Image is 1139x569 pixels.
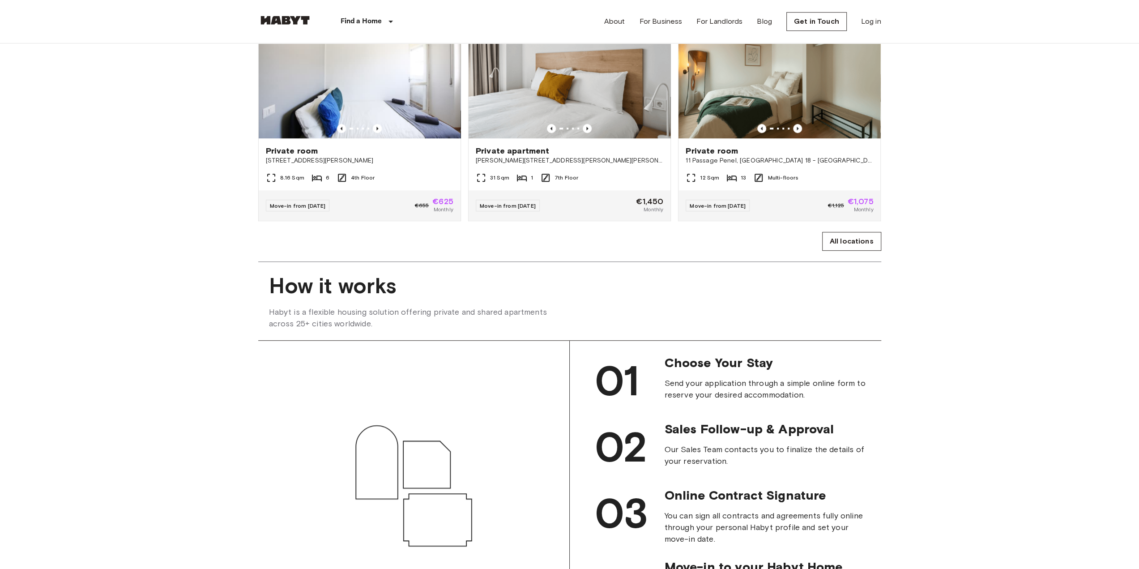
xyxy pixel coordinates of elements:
[595,422,648,472] span: 02
[326,174,329,182] span: 6
[665,488,867,503] span: Online Contract Signature
[853,205,873,214] span: Monthly
[476,156,663,165] span: [PERSON_NAME][STREET_ADDRESS][PERSON_NAME][PERSON_NAME]
[644,205,663,214] span: Monthly
[595,488,648,539] span: 03
[341,16,382,27] p: Find a Home
[686,156,873,165] span: 11 Passage Penel, [GEOGRAPHIC_DATA] 18 - [GEOGRAPHIC_DATA]
[280,174,304,182] span: 8.16 Sqm
[555,174,578,182] span: 7th Floor
[665,421,867,436] span: Sales Follow-up & Approval
[848,197,874,205] span: €1,075
[786,12,847,31] a: Get in Touch
[259,4,461,138] img: Marketing picture of unit IT-14-111-001-006
[665,444,867,467] span: Our Sales Team contacts you to finalize the details of your reservation.
[531,174,533,182] span: 1
[595,356,639,406] span: 01
[583,124,592,133] button: Previous image
[469,4,670,138] img: Marketing picture of unit ES-15-102-734-001
[266,156,453,165] span: [STREET_ADDRESS][PERSON_NAME]
[476,145,550,156] span: Private apartment
[468,3,671,221] a: Marketing picture of unit ES-15-102-734-001Previous imagePrevious image[GEOGRAPHIC_DATA]Private a...
[490,174,509,182] span: 31 Sqm
[480,202,536,209] span: Move-in from [DATE]
[828,201,844,210] span: €1,125
[678,3,881,221] a: Marketing picture of unit FR-18-011-001-012Previous imagePrevious image[GEOGRAPHIC_DATA]Private r...
[547,124,556,133] button: Previous image
[822,232,881,251] a: All locations
[337,124,346,133] button: Previous image
[665,377,867,401] span: Send your application through a simple online form to reserve your desired accommodation.
[432,197,453,205] span: €625
[351,174,375,182] span: 4th Floor
[741,174,746,182] span: 13
[757,124,766,133] button: Previous image
[700,174,719,182] span: 12 Sqm
[269,306,570,329] span: Habyt is a flexible housing solution offering private and shared apartments across 25+ cities wor...
[266,145,318,156] span: Private room
[639,16,682,27] a: For Business
[258,3,461,221] a: Marketing picture of unit IT-14-111-001-006Previous imagePrevious imageMilanPrivate room[STREET_A...
[678,4,880,138] img: Marketing picture of unit FR-18-011-001-012
[768,174,798,182] span: Multi-floors
[665,510,867,545] span: You can sign all contracts and agreements fully online through your personal Habyt profile and se...
[665,355,867,370] span: Choose Your Stay
[690,202,746,209] span: Move-in from [DATE]
[861,16,881,27] a: Log in
[793,124,802,133] button: Previous image
[434,205,453,214] span: Monthly
[269,273,870,299] span: How it works
[636,197,663,205] span: €1,450
[373,124,382,133] button: Previous image
[686,145,738,156] span: Private room
[258,16,312,25] img: Habyt
[604,16,625,27] a: About
[696,16,742,27] a: For Landlords
[270,202,326,209] span: Move-in from [DATE]
[415,201,429,210] span: €655
[757,16,772,27] a: Blog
